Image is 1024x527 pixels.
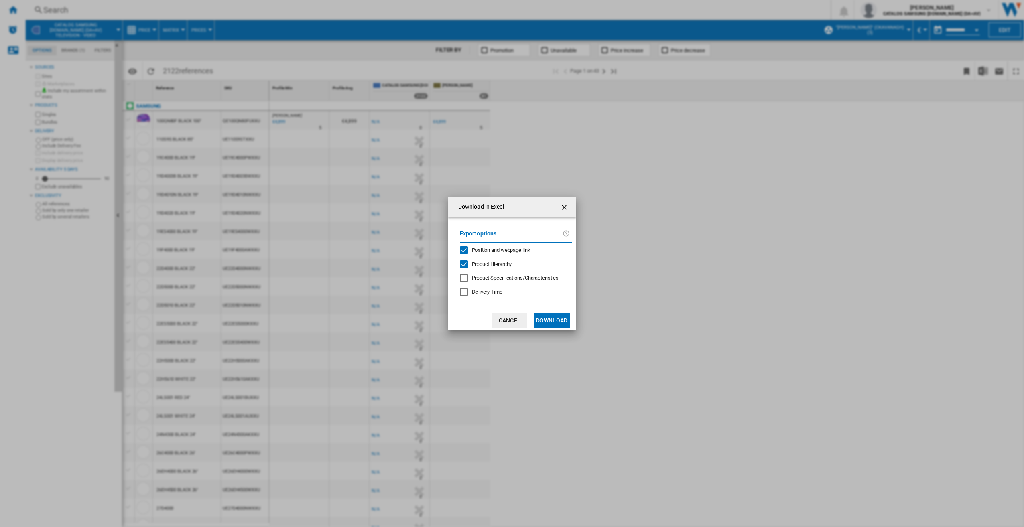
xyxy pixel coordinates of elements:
md-checkbox: Product Hierarchy [460,260,566,268]
ng-md-icon: getI18NText('BUTTONS.CLOSE_DIALOG') [560,203,570,212]
h4: Download in Excel [454,203,504,211]
md-checkbox: Position and webpage link [460,247,566,254]
div: Only applies to Category View [472,274,559,282]
span: Product Specifications/Characteristics [472,275,559,281]
span: Position and webpage link [472,247,530,253]
md-checkbox: Delivery Time [460,288,572,296]
span: Product Hierarchy [472,261,512,267]
span: Delivery Time [472,289,502,295]
button: Cancel [492,313,527,328]
button: getI18NText('BUTTONS.CLOSE_DIALOG') [557,199,573,215]
label: Export options [460,229,563,244]
button: Download [534,313,570,328]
